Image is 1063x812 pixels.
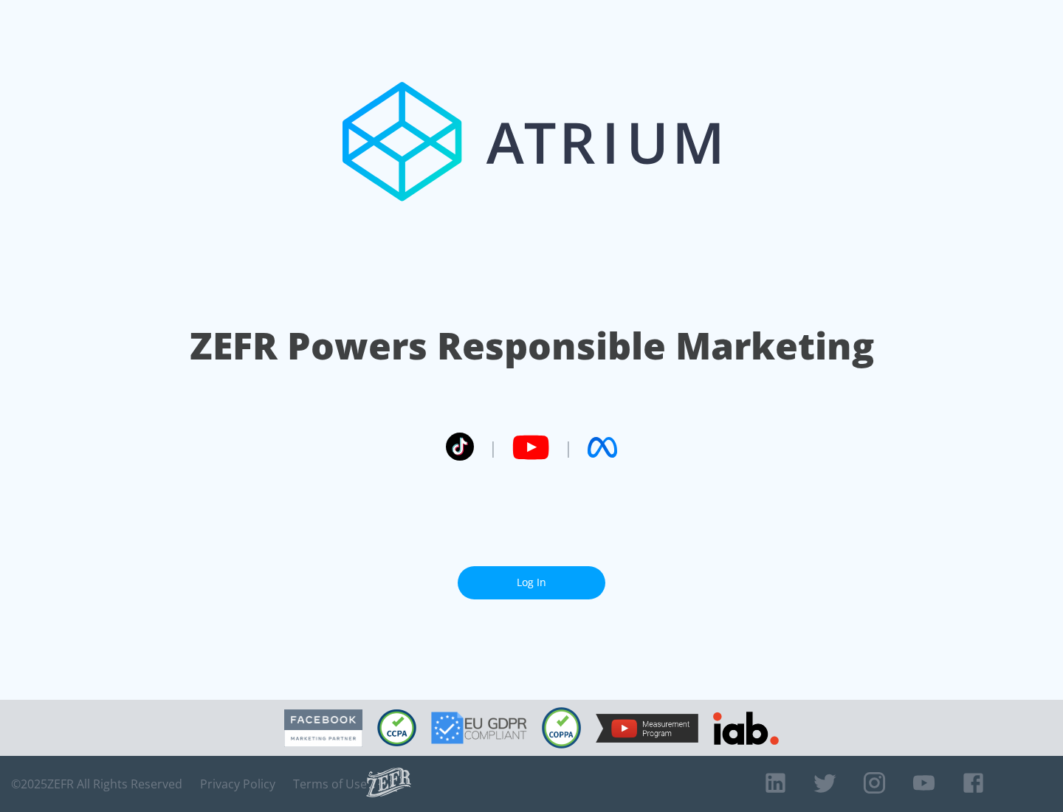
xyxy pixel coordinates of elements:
img: GDPR Compliant [431,712,527,744]
h1: ZEFR Powers Responsible Marketing [190,320,874,371]
span: | [489,436,498,458]
span: | [564,436,573,458]
img: COPPA Compliant [542,707,581,749]
img: YouTube Measurement Program [596,714,698,743]
img: IAB [713,712,779,745]
a: Privacy Policy [200,777,275,791]
img: Facebook Marketing Partner [284,709,362,747]
a: Terms of Use [293,777,367,791]
span: © 2025 ZEFR All Rights Reserved [11,777,182,791]
a: Log In [458,566,605,599]
img: CCPA Compliant [377,709,416,746]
